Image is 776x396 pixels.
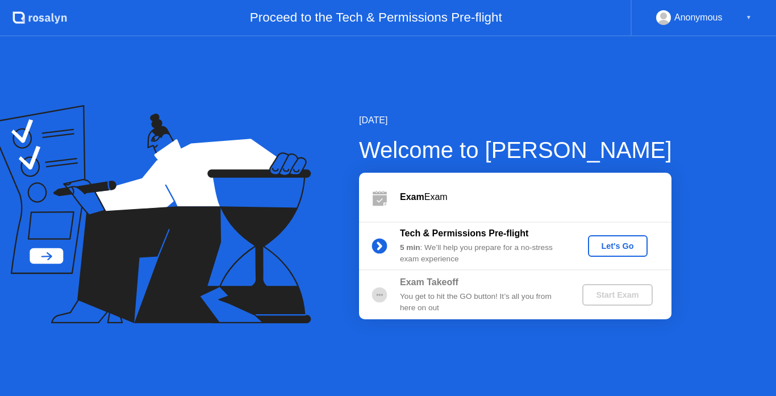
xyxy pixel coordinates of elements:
[359,133,672,167] div: Welcome to [PERSON_NAME]
[400,192,424,202] b: Exam
[359,114,672,127] div: [DATE]
[400,291,564,314] div: You get to hit the GO button! It’s all you from here on out
[746,10,752,25] div: ▼
[587,290,648,299] div: Start Exam
[593,241,643,251] div: Let's Go
[400,277,458,287] b: Exam Takeoff
[400,243,420,252] b: 5 min
[674,10,723,25] div: Anonymous
[400,190,671,204] div: Exam
[582,284,652,306] button: Start Exam
[588,235,648,257] button: Let's Go
[400,228,528,238] b: Tech & Permissions Pre-flight
[400,242,564,265] div: : We’ll help you prepare for a no-stress exam experience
